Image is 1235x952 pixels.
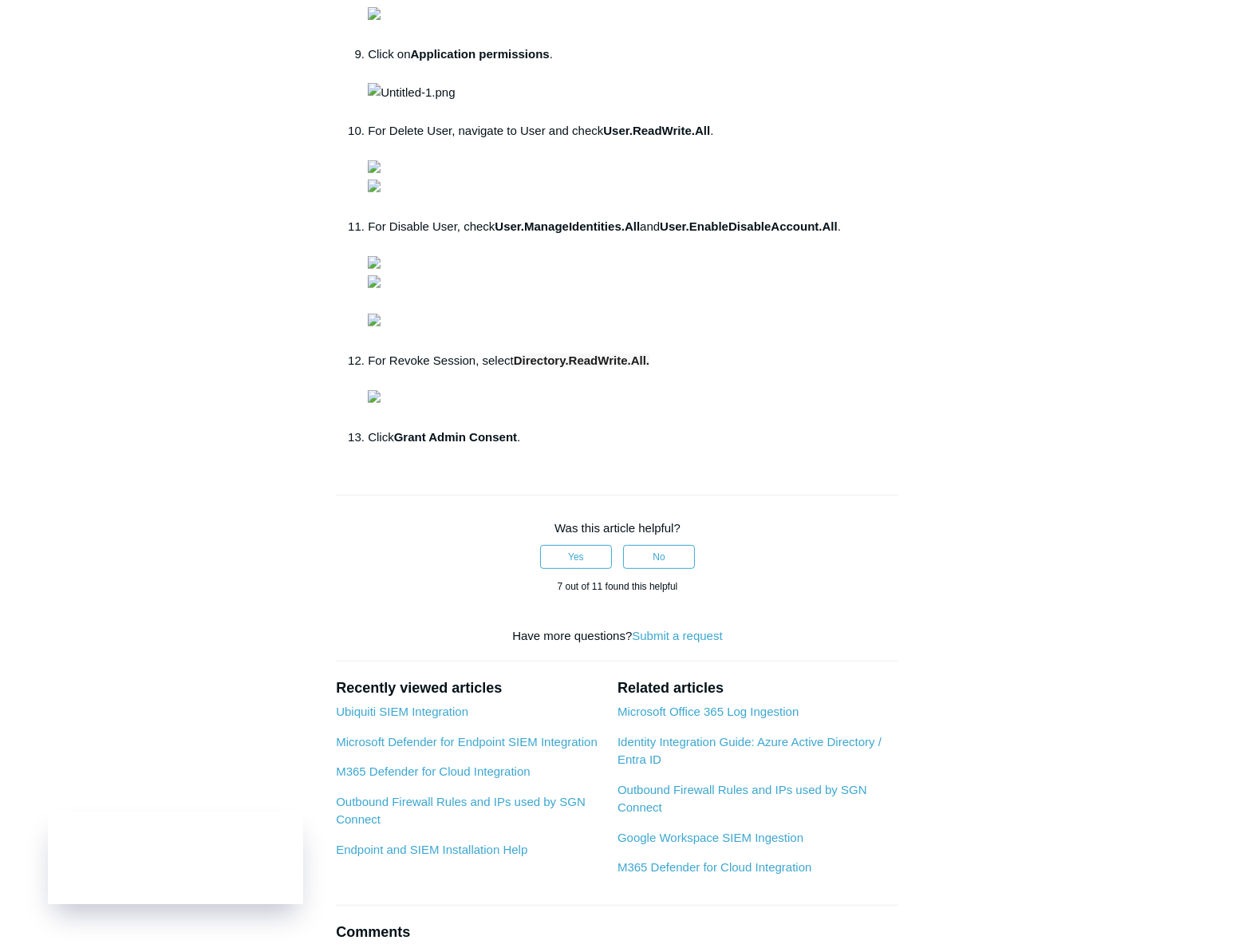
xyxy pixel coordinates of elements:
[368,45,899,121] li: Click on .
[617,831,803,844] a: Google Workspace SIEM Ingestion
[617,860,811,874] a: M365 Defender for Cloud Integration
[368,314,381,326] img: 28485733499155
[617,783,867,815] a: Outbound Firewall Rules and IPs used by SGN Connect
[617,705,799,718] a: Microsoft Office 365 Log Ingestion
[336,627,899,646] div: Have more questions?
[368,83,455,102] img: Untitled-1.png
[623,545,695,569] button: This article was not helpful
[617,735,882,767] a: Identity Integration Guide: Azure Active Directory / Entra ID
[617,677,899,699] h2: Related articles
[336,795,586,827] a: Outbound Firewall Rules and IPs used by SGN Connect
[411,47,550,61] strong: Application permissions
[603,124,710,137] strong: User.ReadWrite.All
[368,428,899,447] li: Click .
[336,764,530,778] a: M365 Defender for Cloud Integration
[368,217,899,351] li: For Disable User, check and .
[336,677,602,699] h2: Recently viewed articles
[368,275,381,288] img: 28485733491987
[394,430,517,444] strong: Grant Admin Consent
[336,705,468,718] a: Ubiquiti SIEM Integration
[336,843,527,856] a: Endpoint and SIEM Installation Help
[368,256,381,269] img: 28485733049747
[368,7,381,20] img: 28485733007891
[632,629,722,642] a: Submit a request
[495,219,640,233] strong: User.ManageIdentities.All
[368,121,899,217] li: For Delete User, navigate to User and check .
[368,351,899,428] li: For Revoke Session, select
[660,219,838,233] strong: User.EnableDisableAccount.All
[48,812,303,904] iframe: Todyl Status
[368,160,381,173] img: 28485733010963
[540,545,612,569] button: This article was helpful
[368,180,381,192] img: 28485733024275
[368,390,381,403] img: 28485749840403
[336,922,899,943] h2: Comments
[514,354,649,367] span: Directory.ReadWrite.All.
[336,735,598,749] a: Microsoft Defender for Endpoint SIEM Integration
[558,581,678,592] span: 7 out of 11 found this helpful
[554,521,681,535] span: Was this article helpful?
